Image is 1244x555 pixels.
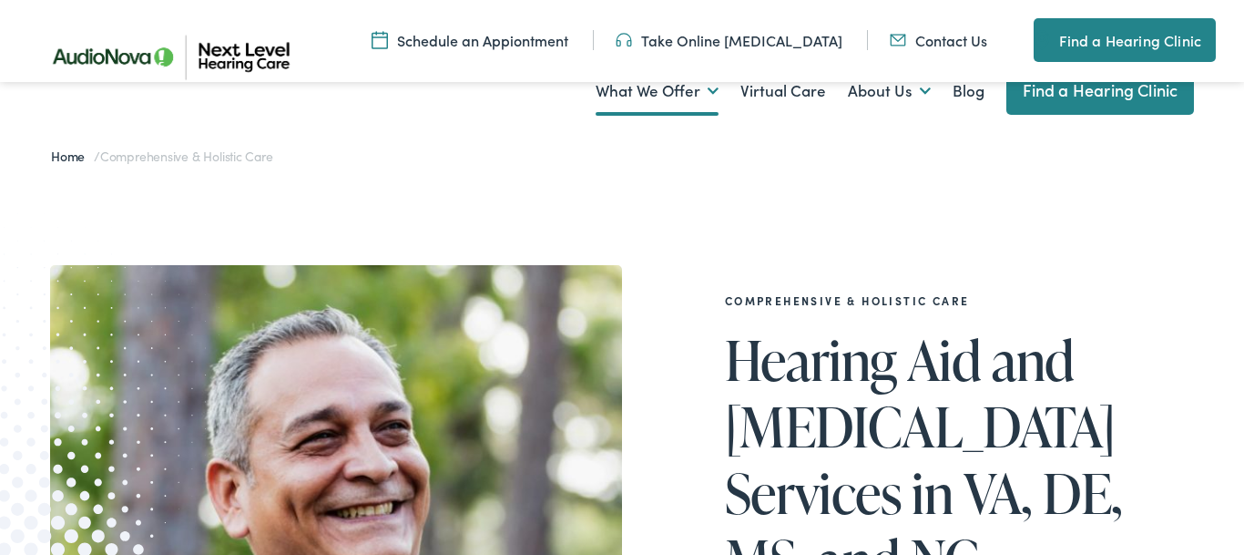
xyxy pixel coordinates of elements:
a: Home [51,147,94,165]
a: Blog [953,57,984,125]
a: What We Offer [596,57,719,125]
span: Hearing [725,330,897,390]
a: About Us [848,57,931,125]
img: Calendar icon representing the ability to schedule a hearing test or hearing aid appointment at N... [372,30,388,50]
span: VA, [964,463,1033,523]
h2: Comprehensive & Holistic Care [725,294,1162,307]
a: Find a Hearing Clinic [1034,18,1216,62]
span: [MEDICAL_DATA] [725,396,1116,457]
img: An icon symbolizing headphones, colored in teal, suggests audio-related services or features. [616,30,632,50]
span: DE, [1043,463,1122,523]
img: An icon representing mail communication is presented in a unique teal color. [890,30,906,50]
a: Take Online [MEDICAL_DATA] [616,30,842,50]
span: in [912,463,953,523]
a: Contact Us [890,30,987,50]
a: Schedule an Appiontment [372,30,568,50]
span: / [51,147,273,165]
span: Aid [907,330,981,390]
img: A map pin icon in teal indicates location-related features or services. [1034,29,1050,51]
span: Comprehensive & Holistic Care [100,147,273,165]
a: Virtual Care [740,57,826,125]
a: Find a Hearing Clinic [1006,66,1195,115]
span: and [992,330,1075,390]
span: Services [725,463,902,523]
